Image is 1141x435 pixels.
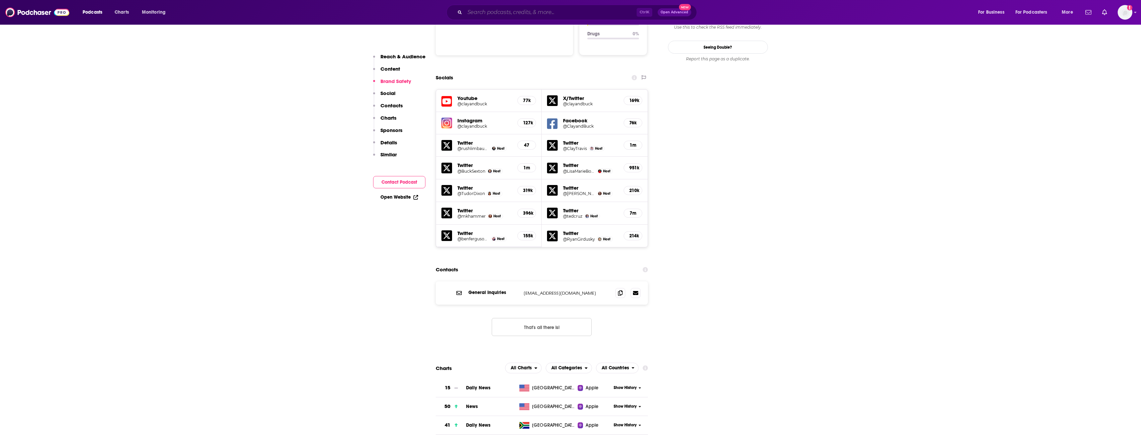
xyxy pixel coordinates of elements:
[598,192,602,195] img: Karol Markowicz
[614,404,637,409] span: Show History
[492,318,592,336] button: Nothing here.
[457,236,489,241] a: @benfergusonshow
[532,422,575,429] span: South Africa
[436,263,458,276] h2: Contacts
[629,210,637,216] h5: 7m
[493,214,501,218] span: Host
[1083,7,1094,18] a: Show notifications dropdown
[436,71,453,84] h2: Socials
[1015,8,1047,17] span: For Podcasters
[380,90,395,96] p: Social
[373,127,402,139] button: Sponsors
[563,169,595,174] h5: @LisaMarieBoothe
[457,191,485,196] a: @TudorDixon
[973,7,1013,18] button: open menu
[457,117,512,124] h5: Instagram
[497,146,504,151] span: Host
[629,233,637,239] h5: 214k
[661,11,688,14] span: Open Advanced
[1057,7,1081,18] button: open menu
[629,142,637,148] h5: 1m
[590,214,598,218] span: Host
[563,191,595,196] a: @[PERSON_NAME]
[468,290,518,295] p: General Inquiries
[563,124,618,129] a: @ClayandBuck
[563,140,618,146] h5: Twitter
[380,194,418,200] a: Open Website
[497,237,504,241] span: Host
[445,421,450,429] h3: 41
[585,214,589,218] a: Ted Cruz
[380,78,411,84] p: Brand Safety
[524,290,610,296] p: [EMAIL_ADDRESS][DOMAIN_NAME]
[563,101,618,106] a: @clayandbuck
[373,115,396,127] button: Charts
[373,176,425,188] button: Contact Podcast
[505,363,542,373] h2: Platforms
[441,118,452,128] img: iconImage
[142,8,166,17] span: Monitoring
[668,56,768,62] div: Report this page as a duplicate.
[457,146,489,151] a: @rushlimbaugh
[457,169,485,174] a: @BuckSexton
[492,147,496,150] a: Rush Limbaugh
[668,19,768,30] div: Are we missing an episode or update? Use this to check the RSS feed immediately.
[380,151,397,158] p: Similar
[5,6,69,19] a: Podchaser - Follow, Share and Rate Podcasts
[1118,5,1132,20] button: Show profile menu
[373,102,403,115] button: Contacts
[453,5,703,20] div: Search podcasts, credits, & more...
[629,165,637,171] h5: 951k
[493,169,500,173] span: Host
[629,98,637,103] h5: 169k
[563,214,582,219] a: @tedcruz
[373,66,400,78] button: Content
[373,151,397,164] button: Similar
[511,366,532,370] span: All Charts
[611,422,643,428] button: Show History
[551,366,582,370] span: All Categories
[563,237,595,242] a: @RyanGirdusky
[563,207,618,214] h5: Twitter
[586,422,598,429] span: Apple
[488,192,491,195] img: Tudor Dixon
[596,363,639,373] h2: Countries
[532,403,575,410] span: United States
[1118,5,1132,20] span: Logged in as vickers
[492,237,496,241] a: Benjamin Ferguson
[546,363,592,373] button: open menu
[668,41,768,54] a: Seeing Double?
[598,169,602,173] a: Lisa Boothe
[595,146,602,151] span: Host
[611,385,643,391] button: Show History
[578,422,611,429] a: Apple
[457,230,512,236] h5: Twitter
[505,363,542,373] button: open menu
[488,214,492,218] img: Mary Katharine Ham
[466,422,491,428] span: Daily News
[457,124,512,129] a: @clayandbuck
[373,139,397,152] button: Details
[563,146,587,151] h5: @ClayTravis
[1127,5,1132,10] svg: Add a profile image
[488,169,492,173] a: Buck Sexton
[466,385,491,391] a: Daily News
[517,385,578,391] a: [GEOGRAPHIC_DATA]
[563,185,618,191] h5: Twitter
[633,31,639,37] p: 0 %
[586,385,598,391] span: Apple
[457,185,512,191] h5: Twitter
[110,7,133,18] a: Charts
[611,404,643,409] button: Show History
[380,53,425,60] p: Reach & Audience
[466,404,478,409] a: News
[517,403,578,410] a: [GEOGRAPHIC_DATA]
[523,98,530,103] h5: 77k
